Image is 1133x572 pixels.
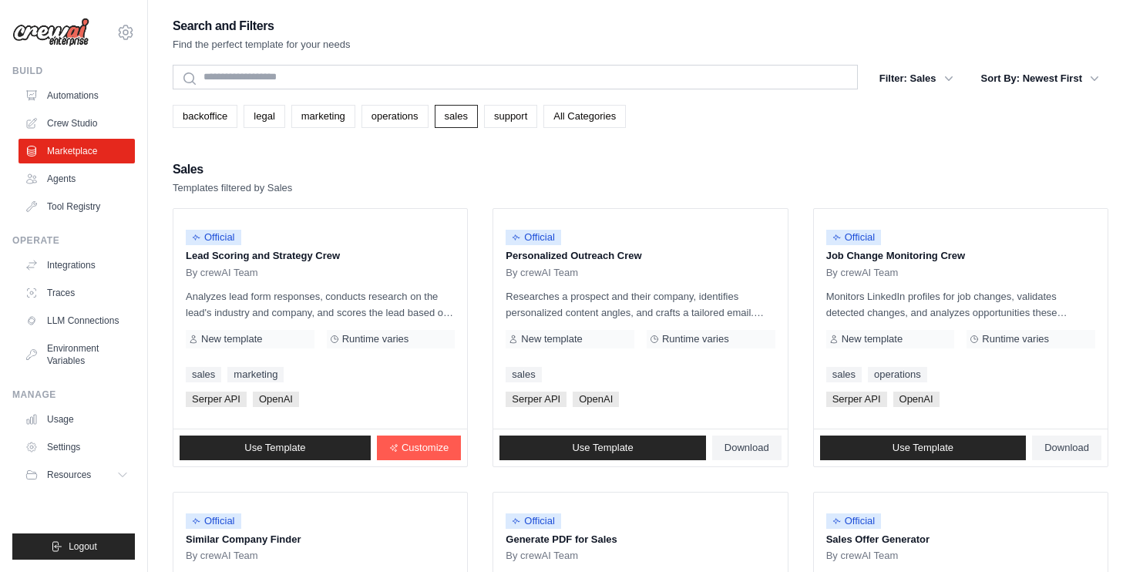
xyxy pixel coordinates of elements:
[712,436,782,460] a: Download
[173,180,292,196] p: Templates filtered by Sales
[377,436,461,460] a: Customize
[244,105,284,128] a: legal
[521,333,582,345] span: New template
[18,463,135,487] button: Resources
[506,367,541,382] a: sales
[820,436,1027,460] a: Use Template
[12,65,135,77] div: Build
[870,65,963,93] button: Filter: Sales
[506,230,561,245] span: Official
[402,442,449,454] span: Customize
[506,248,775,264] p: Personalized Outreach Crew
[244,442,305,454] span: Use Template
[499,436,706,460] a: Use Template
[826,230,882,245] span: Official
[18,139,135,163] a: Marketplace
[186,532,455,547] p: Similar Company Finder
[18,336,135,373] a: Environment Variables
[18,194,135,219] a: Tool Registry
[18,281,135,305] a: Traces
[173,105,237,128] a: backoffice
[982,333,1049,345] span: Runtime varies
[662,333,729,345] span: Runtime varies
[1044,442,1089,454] span: Download
[18,111,135,136] a: Crew Studio
[180,436,371,460] a: Use Template
[826,532,1095,547] p: Sales Offer Generator
[543,105,626,128] a: All Categories
[227,367,284,382] a: marketing
[173,159,292,180] h2: Sales
[173,37,351,52] p: Find the perfect template for your needs
[186,267,258,279] span: By crewAI Team
[12,533,135,560] button: Logout
[361,105,429,128] a: operations
[868,367,927,382] a: operations
[69,540,97,553] span: Logout
[186,230,241,245] span: Official
[186,392,247,407] span: Serper API
[12,389,135,401] div: Manage
[572,442,633,454] span: Use Template
[291,105,355,128] a: marketing
[506,288,775,321] p: Researches a prospect and their company, identifies personalized content angles, and crafts a tai...
[826,513,882,529] span: Official
[826,392,887,407] span: Serper API
[1032,436,1101,460] a: Download
[47,469,91,481] span: Resources
[826,288,1095,321] p: Monitors LinkedIn profiles for job changes, validates detected changes, and analyzes opportunitie...
[186,248,455,264] p: Lead Scoring and Strategy Crew
[484,105,537,128] a: support
[826,550,899,562] span: By crewAI Team
[186,367,221,382] a: sales
[826,248,1095,264] p: Job Change Monitoring Crew
[18,308,135,333] a: LLM Connections
[18,253,135,278] a: Integrations
[253,392,299,407] span: OpenAI
[893,442,953,454] span: Use Template
[186,288,455,321] p: Analyzes lead form responses, conducts research on the lead's industry and company, and scores th...
[893,392,940,407] span: OpenAI
[506,513,561,529] span: Official
[186,513,241,529] span: Official
[12,18,89,47] img: Logo
[573,392,619,407] span: OpenAI
[972,65,1108,93] button: Sort By: Newest First
[506,392,566,407] span: Serper API
[826,267,899,279] span: By crewAI Team
[12,234,135,247] div: Operate
[18,83,135,108] a: Automations
[173,15,351,37] h2: Search and Filters
[18,167,135,191] a: Agents
[506,532,775,547] p: Generate PDF for Sales
[201,333,262,345] span: New template
[186,550,258,562] span: By crewAI Team
[506,267,578,279] span: By crewAI Team
[506,550,578,562] span: By crewAI Team
[18,407,135,432] a: Usage
[725,442,769,454] span: Download
[842,333,903,345] span: New template
[342,333,409,345] span: Runtime varies
[18,435,135,459] a: Settings
[826,367,862,382] a: sales
[435,105,478,128] a: sales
